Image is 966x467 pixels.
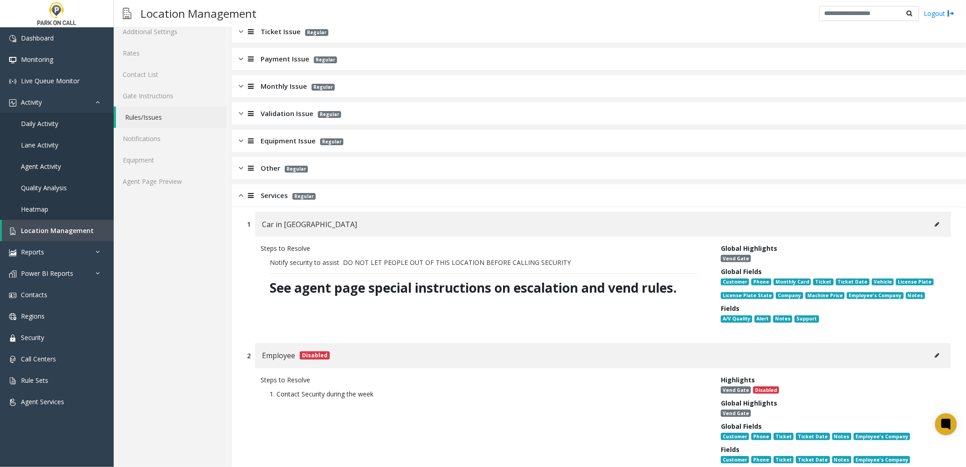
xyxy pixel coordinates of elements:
span: Daily Activity [21,119,58,128]
span: A/V Quality [721,315,752,323]
img: closed [239,136,243,146]
div: Steps to Resolve [261,375,707,385]
span: Regular [312,84,335,91]
span: Phone [751,456,771,463]
span: Global Highlights [721,244,777,253]
img: 'icon' [9,228,16,235]
span: Regular [292,193,316,200]
div: 1 [247,219,251,229]
img: 'icon' [9,292,16,299]
a: Rules/Issues [116,107,227,128]
span: Disabled [300,351,330,360]
span: Notes [773,315,792,323]
span: Disabled [753,386,779,394]
a: Gate Instructions [114,85,227,107]
img: 'icon' [9,377,16,385]
img: 'icon' [9,270,16,278]
a: Agent Page Preview [114,171,227,192]
span: Dashboard [21,34,54,42]
span: Regular [320,138,343,145]
span: Customer [721,433,749,440]
span: Call Centers [21,355,56,363]
img: opened [239,190,243,201]
img: 'icon' [9,335,16,342]
img: pageIcon [123,2,131,25]
span: See agent page special instructions on escalation and vend rules. [270,279,677,296]
span: Location Management [21,226,94,235]
span: Heatmap [21,205,48,213]
span: License Plate State [721,292,774,299]
span: Customer [721,279,749,286]
img: 'icon' [9,356,16,363]
span: Company [776,292,803,299]
span: Power BI Reports [21,269,73,278]
span: Vend Gate [721,410,751,417]
a: Location Management [2,220,114,241]
p: Notify security to assist DO NOT LET PEOPLE OUT OF THIS LOCATION BEFORE CALLING SECURITY [270,258,698,267]
span: Vend Gate [721,386,751,394]
span: Services [261,190,288,201]
span: Rule Sets [21,376,48,385]
a: Rates [114,42,227,64]
div: 2 [247,351,251,360]
span: Employee's Company [854,433,910,440]
span: Live Queue Monitor [21,76,80,85]
span: Support [795,315,819,323]
span: Ticket Date [796,433,830,440]
span: Validation Issue [261,108,313,119]
span: Employee's Company [854,456,910,463]
span: Car in [GEOGRAPHIC_DATA] [262,218,357,230]
span: Global Highlights [721,399,777,407]
div: Steps to Resolve [261,244,707,253]
span: Phone [751,433,771,440]
span: Global Fields [721,422,762,431]
span: Employee [262,350,295,361]
span: Regions [21,312,45,320]
span: Monthly Issue [261,81,307,91]
img: 'icon' [9,35,16,42]
span: Regular [318,111,341,118]
span: Ticket [813,279,833,286]
span: Vehicle [872,279,894,286]
img: closed [239,163,243,173]
span: Notes [832,456,851,463]
span: Alert [755,315,770,323]
span: Fields [721,445,740,454]
span: Regular [305,29,328,36]
span: Highlights [721,376,755,384]
span: Security [21,333,44,342]
a: Notifications [114,128,227,149]
img: closed [239,81,243,91]
img: 'icon' [9,249,16,256]
span: Ticket [774,456,794,463]
p: 1. Contact Security during the week [261,385,707,403]
img: closed [239,108,243,119]
span: Other [261,163,280,173]
img: 'icon' [9,99,16,107]
img: 'icon' [9,78,16,85]
span: Ticket Issue [261,26,301,37]
span: Notes [906,292,925,299]
span: Ticket Date [796,456,830,463]
img: 'icon' [9,56,16,64]
span: Employee's Company [847,292,903,299]
img: closed [239,26,243,37]
span: Phone [751,279,771,286]
span: License Plate [896,279,933,286]
h3: Location Management [136,2,261,25]
span: Monthly Card [774,279,811,286]
span: Global Fields [721,267,762,276]
span: Notes [832,433,851,440]
span: Fields [721,304,740,313]
img: 'icon' [9,313,16,320]
span: Reports [21,248,44,256]
span: Customer [721,456,749,463]
span: Vend Gate [721,255,751,262]
span: Agent Services [21,397,64,406]
span: Regular [285,166,308,173]
span: Regular [314,56,337,63]
span: Agent Activity [21,162,61,171]
a: Contact List [114,64,227,85]
span: Activity [21,98,42,107]
a: Additional Settings [114,21,227,42]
